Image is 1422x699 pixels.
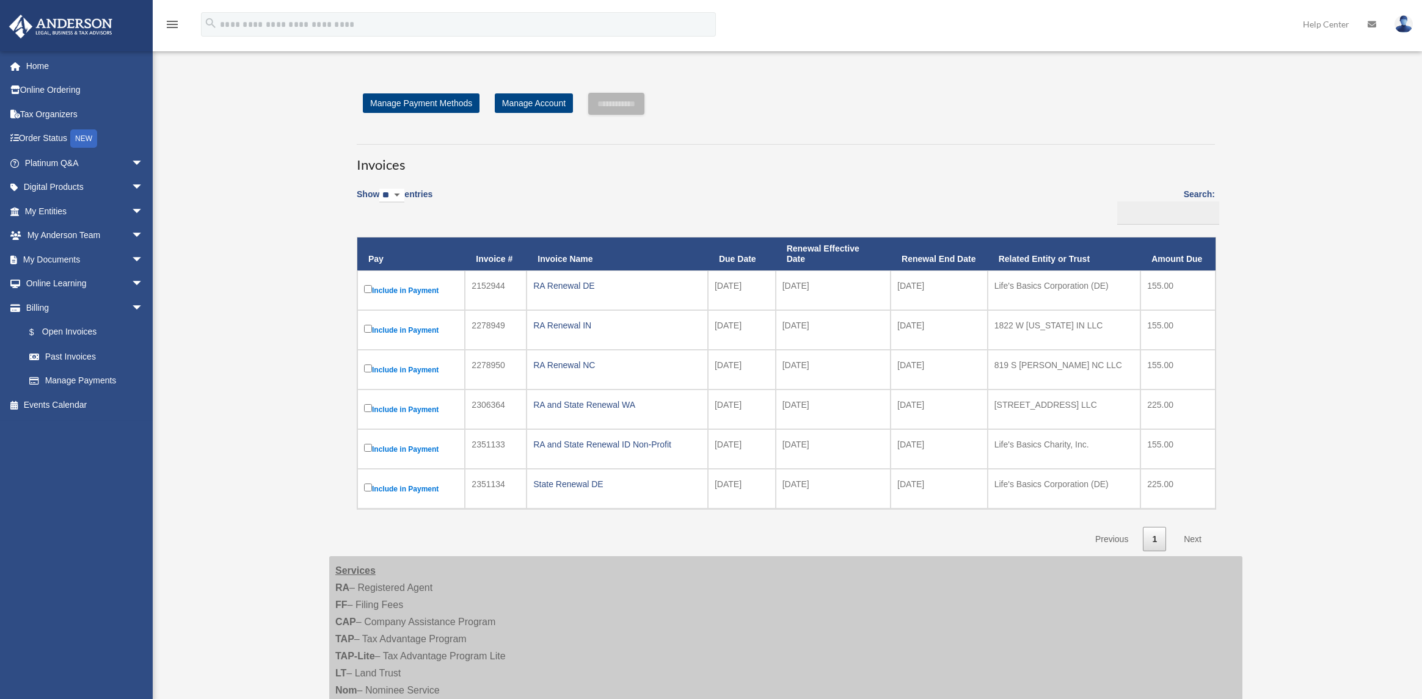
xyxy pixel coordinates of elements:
a: $Open Invoices [17,320,150,345]
a: Platinum Q&Aarrow_drop_down [9,151,162,175]
input: Include in Payment [364,364,372,372]
td: [DATE] [776,429,891,469]
strong: CAP [335,617,356,627]
td: [STREET_ADDRESS] LLC [988,389,1140,429]
a: Past Invoices [17,344,156,369]
label: Include in Payment [364,441,458,457]
span: arrow_drop_down [131,247,156,272]
td: [DATE] [891,429,988,469]
span: arrow_drop_down [131,199,156,224]
th: Related Entity or Trust: activate to sort column ascending [988,237,1140,270]
td: [DATE] [891,310,988,350]
td: [DATE] [708,389,776,429]
td: 2278950 [465,350,527,389]
a: Manage Payment Methods [363,93,479,113]
th: Invoice Name: activate to sort column ascending [527,237,708,270]
label: Include in Payment [364,402,458,417]
input: Include in Payment [364,484,372,491]
div: RA and State Renewal WA [533,396,701,413]
td: 155.00 [1140,350,1216,389]
a: Manage Account [495,93,573,113]
strong: LT [335,668,346,678]
input: Include in Payment [364,325,372,333]
span: arrow_drop_down [131,151,156,176]
td: 2306364 [465,389,527,429]
span: arrow_drop_down [131,223,156,248]
th: Amount Due: activate to sort column ascending [1140,237,1216,270]
td: 2278949 [465,310,527,350]
i: menu [165,17,180,32]
td: Life's Basics Corporation (DE) [988,469,1140,509]
th: Invoice #: activate to sort column ascending [465,237,527,270]
img: Anderson Advisors Platinum Portal [5,15,116,38]
td: [DATE] [708,270,776,310]
td: [DATE] [708,429,776,469]
td: [DATE] [708,469,776,509]
input: Include in Payment [364,285,372,293]
a: Manage Payments [17,369,156,393]
td: [DATE] [776,310,891,350]
td: 2152944 [465,270,527,310]
td: [DATE] [776,389,891,429]
td: 2351133 [465,429,527,469]
td: Life's Basics Corporation (DE) [988,270,1140,310]
th: Renewal Effective Date: activate to sort column ascending [776,237,891,270]
td: 2351134 [465,469,527,509]
label: Show entries [357,187,432,215]
div: State Renewal DE [533,476,701,493]
td: 225.00 [1140,469,1216,509]
div: RA and State Renewal ID Non-Profit [533,436,701,453]
div: NEW [70,129,97,148]
a: My Entitiesarrow_drop_down [9,199,162,223]
img: User Pic [1395,15,1413,33]
td: 225.00 [1140,389,1216,429]
input: Search: [1117,201,1219,225]
td: [DATE] [891,350,988,389]
strong: TAP [335,634,354,644]
a: Events Calendar [9,393,162,417]
td: [DATE] [776,270,891,310]
a: Order StatusNEW [9,126,162,151]
td: [DATE] [776,350,891,389]
a: 1 [1143,527,1166,552]
strong: FF [335,599,348,610]
label: Include in Payment [364,322,458,338]
td: [DATE] [891,469,988,509]
a: Online Learningarrow_drop_down [9,272,162,296]
span: arrow_drop_down [131,295,156,321]
td: [DATE] [708,310,776,350]
td: 1822 W [US_STATE] IN LLC [988,310,1140,350]
td: Life's Basics Charity, Inc. [988,429,1140,469]
td: 155.00 [1140,310,1216,350]
a: Tax Organizers [9,102,162,126]
div: RA Renewal DE [533,277,701,294]
th: Pay: activate to sort column descending [357,237,465,270]
td: [DATE] [776,469,891,509]
a: Next [1175,527,1211,552]
th: Renewal End Date: activate to sort column ascending [891,237,988,270]
label: Include in Payment [364,362,458,377]
strong: Nom [335,685,357,695]
a: My Anderson Teamarrow_drop_down [9,223,162,248]
span: arrow_drop_down [131,175,156,200]
h3: Invoices [357,144,1215,175]
strong: Services [335,565,376,576]
td: [DATE] [891,270,988,310]
a: Billingarrow_drop_down [9,295,156,320]
div: RA Renewal NC [533,357,701,374]
td: 819 S [PERSON_NAME] NC LLC [988,350,1140,389]
strong: TAP-Lite [335,651,375,661]
a: Home [9,54,162,78]
input: Include in Payment [364,444,372,452]
a: Digital Productsarrow_drop_down [9,175,162,200]
label: Include in Payment [364,283,458,298]
th: Due Date: activate to sort column ascending [708,237,776,270]
i: search [204,16,217,30]
strong: RA [335,582,349,593]
span: $ [36,325,42,340]
a: My Documentsarrow_drop_down [9,247,162,272]
div: RA Renewal IN [533,317,701,334]
td: [DATE] [891,389,988,429]
a: Online Ordering [9,78,162,103]
td: 155.00 [1140,270,1216,310]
